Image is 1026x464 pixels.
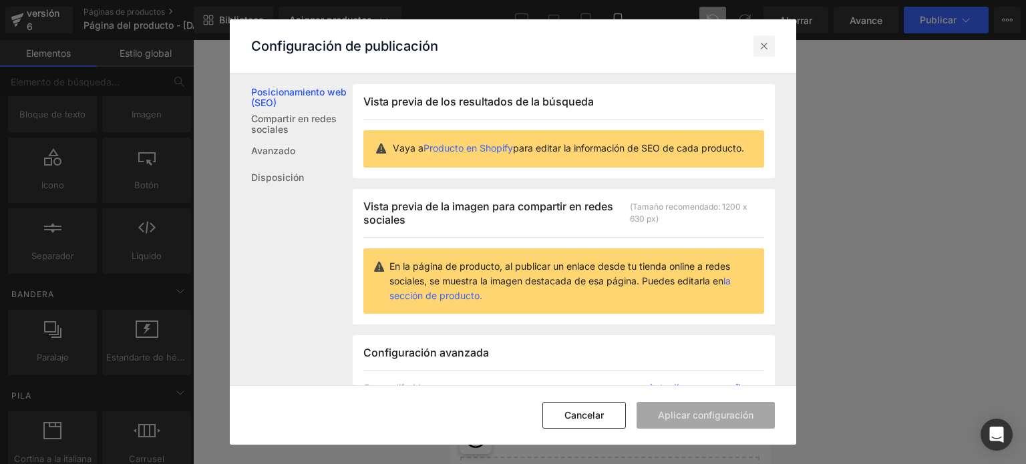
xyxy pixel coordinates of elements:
a: Disposición [251,164,353,191]
button: Política de cookies [14,387,37,410]
font: Actualizar para configurar [648,382,764,393]
font: para editar la información de SEO de cada producto. [513,142,744,154]
font: Vista previa de la imagen para compartir en redes sociales [363,200,613,226]
font: (Tamaño recomendado: 1200 x 630 px) [630,202,747,224]
font: Posicionamiento web (SEO) [251,86,347,108]
font: Aplicar configuración [658,409,753,421]
a: Producto en Shopify [423,142,513,154]
a: Compartir en redes sociales [251,111,353,138]
a: Avanzado [251,138,353,164]
font: Configuración de publicación [251,38,438,54]
font: Disposición [251,172,304,183]
font: Vaya a [393,142,423,154]
font: Configuración avanzada [363,346,489,359]
font: Vista previa de los resultados de la búsqueda [363,95,594,108]
font: Compartir en redes sociales [251,113,337,135]
a: Posicionamiento web (SEO) [251,84,353,111]
img: Política de cookies [16,388,36,408]
button: Cancelar [542,402,626,429]
button: Aplicar configuración [637,402,775,429]
font: Cancelar [564,409,604,421]
font: Carga diferida [363,382,426,393]
div: Abrir Intercom Messenger [981,419,1013,451]
font: En la página de producto, al publicar un enlace desde tu tienda online a redes sociales, se muest... [389,260,730,286]
font: Avanzado [251,145,295,156]
div: Política de cookies [10,382,42,414]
